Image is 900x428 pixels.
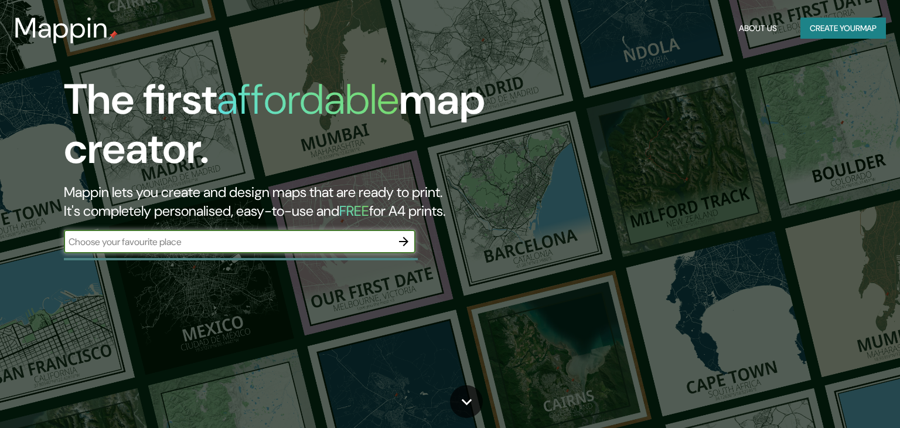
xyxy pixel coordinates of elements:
[217,72,399,127] h1: affordable
[734,18,782,39] button: About Us
[108,30,118,40] img: mappin-pin
[64,75,514,183] h1: The first map creator.
[64,183,514,220] h2: Mappin lets you create and design maps that are ready to print. It's completely personalised, eas...
[339,202,369,220] h5: FREE
[800,18,886,39] button: Create yourmap
[14,12,108,45] h3: Mappin
[64,235,392,249] input: Choose your favourite place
